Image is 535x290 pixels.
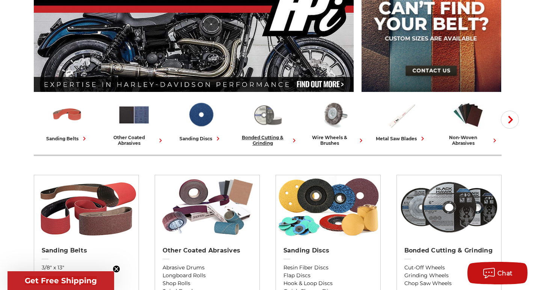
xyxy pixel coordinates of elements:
h2: Sanding Belts [42,247,131,254]
div: sanding belts [46,135,88,143]
a: metal saw blades [371,99,432,143]
div: metal saw blades [376,135,426,143]
a: Shop Rolls [163,279,252,287]
a: non-woven abrasives [438,99,499,146]
img: Other Coated Abrasives [155,175,259,239]
div: bonded cutting & grinding [237,135,298,146]
img: Non-woven Abrasives [452,99,485,131]
a: other coated abrasives [104,99,164,146]
a: sanding discs [170,99,231,143]
a: Grinding Wheels [404,272,494,279]
a: sanding belts [37,99,98,143]
a: wire wheels & brushes [304,99,365,146]
img: Metal Saw Blades [385,99,418,131]
a: 3/8" x 13" [42,264,131,272]
button: Close teaser [113,265,120,273]
img: Sanding Belts [34,175,139,239]
a: Resin Fiber Discs [283,264,373,272]
div: wire wheels & brushes [304,135,365,146]
a: Cut-Off Wheels [404,264,494,272]
a: Chop Saw Wheels [404,279,494,287]
button: Chat [467,262,527,284]
div: Get Free ShippingClose teaser [8,271,114,290]
div: sanding discs [179,135,222,143]
span: Chat [497,270,513,277]
img: Wire Wheels & Brushes [318,99,351,131]
div: non-woven abrasives [438,135,499,146]
a: Longboard Rolls [163,272,252,279]
h2: Sanding Discs [283,247,373,254]
img: Bonded Cutting & Grinding [397,175,501,239]
img: Sanding Discs [276,175,380,239]
img: Bonded Cutting & Grinding [251,99,284,131]
div: other coated abrasives [104,135,164,146]
img: Sanding Belts [51,99,84,131]
a: bonded cutting & grinding [237,99,298,146]
h2: Bonded Cutting & Grinding [404,247,494,254]
button: Next [501,111,519,129]
span: Get Free Shipping [25,276,97,285]
a: Abrasive Drums [163,264,252,272]
a: Flap Discs [283,272,373,279]
img: Sanding Discs [184,99,217,131]
h2: Other Coated Abrasives [163,247,252,254]
a: Hook & Loop Discs [283,279,373,287]
img: Other Coated Abrasives [118,99,151,131]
